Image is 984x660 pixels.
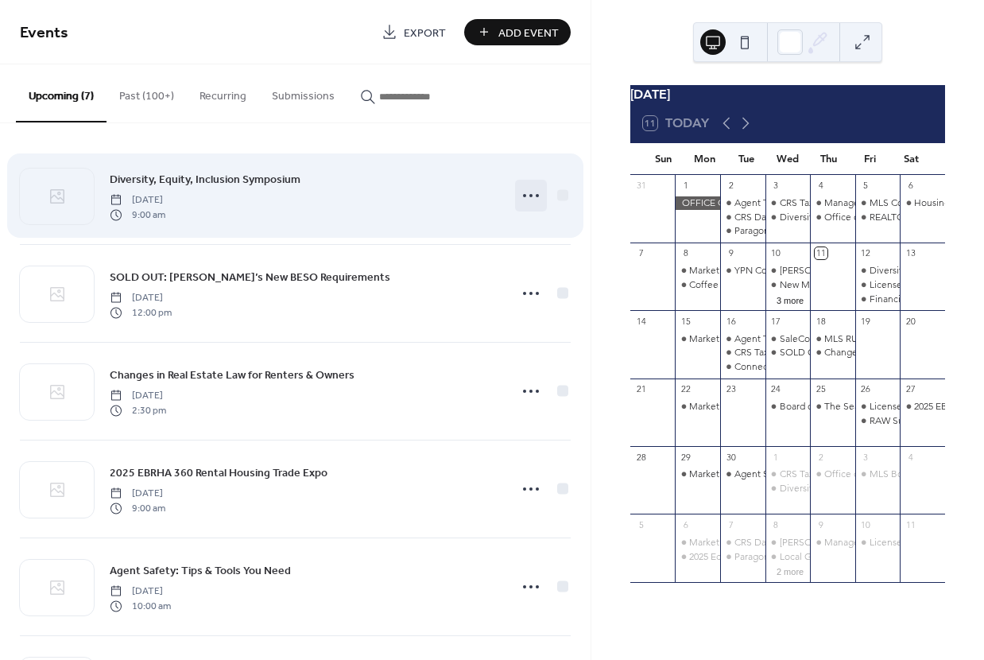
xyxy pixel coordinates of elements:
[110,291,172,305] span: [DATE]
[689,536,776,549] div: Marketing Meetings
[765,400,811,413] div: Board of Directors: Virtual Meeting
[734,468,890,481] div: Agent Safety: Tips & Tools You Need
[110,501,165,515] span: 9:00 am
[464,19,571,45] button: Add Event
[810,211,855,224] div: Office opens at 9:30 - Staff Meeting
[765,550,811,564] div: Local Government Relations Committee Meeting
[815,247,827,259] div: 11
[900,196,945,210] div: Housing Fair 2025
[770,247,782,259] div: 10
[720,550,765,564] div: Paragon Essentials
[905,518,916,530] div: 11
[810,536,855,549] div: Managed Access Training
[770,315,782,327] div: 17
[689,468,776,481] div: Marketing Meetings
[720,224,765,238] div: Paragon Essentials
[810,196,855,210] div: Managed Access Training
[370,19,458,45] a: Export
[689,264,776,278] div: Marketing Meetings
[905,451,916,463] div: 4
[630,85,945,104] div: [DATE]
[675,468,720,481] div: Marketing Meetings
[110,464,327,482] a: 2025 EBRHA 360 Rental Housing Trade Expo
[734,264,842,278] div: YPN Committee Meeting
[860,315,872,327] div: 19
[680,383,692,395] div: 22
[680,315,692,327] div: 15
[720,196,765,210] div: Agent Training Introduction to Supra Showing Management
[824,400,930,413] div: The Search with Paragon
[635,451,647,463] div: 28
[110,389,166,403] span: [DATE]
[860,518,872,530] div: 10
[16,64,107,122] button: Upcoming (7)
[815,518,827,530] div: 9
[765,332,811,346] div: SaleCore MAXIMIZING SALES
[720,360,765,374] div: ConnectMLS Essentials
[770,293,810,306] button: 3 more
[900,400,945,413] div: 2025 EBRHA 360 Rental Housing Trade Expo
[815,315,827,327] div: 18
[680,451,692,463] div: 29
[810,468,855,481] div: Office opens at 9:30 - Staff Meeting
[404,25,446,41] span: Export
[725,383,737,395] div: 23
[770,518,782,530] div: 8
[850,143,891,175] div: Fri
[675,332,720,346] div: Marketing Meetings
[110,305,172,320] span: 12:00 pm
[675,196,720,210] div: OFFICE CLOSED
[780,196,976,210] div: CRS Tax Data Webinar-The Basics and Beyond
[110,193,165,208] span: [DATE]
[110,584,171,599] span: [DATE]
[770,564,810,577] button: 2 more
[110,270,390,286] span: SOLD OUT: [PERSON_NAME]’s New BESO Requirements
[689,400,776,413] div: Marketing Meetings
[780,468,976,481] div: CRS Tax Data Webinar-The Basics and Beyond
[110,403,166,417] span: 2:30 pm
[720,211,765,224] div: CRS Data Webinars-The Basics and Beyond
[824,536,933,549] div: Managed Access Training
[720,332,765,346] div: Agent Training Introduction to Supra Showing Management
[259,64,347,121] button: Submissions
[110,465,327,482] span: 2025 EBRHA 360 Rental Housing Trade Expo
[689,278,799,292] div: Coffee Chat with the MLS
[720,468,765,481] div: Agent Safety: Tips & Tools You Need
[815,383,827,395] div: 25
[905,180,916,192] div: 6
[720,536,765,549] div: CRS Data Webinars-The Basics and Beyond
[734,211,919,224] div: CRS Data Webinars-The Basics and Beyond
[765,264,811,278] div: eKEY® Basic & Professional Training
[680,518,692,530] div: 6
[684,143,726,175] div: Mon
[824,211,976,224] div: Office opens at 9:30 - Staff Meeting
[780,400,928,413] div: Board of Directors: Virtual Meeting
[187,64,259,121] button: Recurring
[870,293,979,306] div: Financial Review Meeting
[810,346,855,359] div: Changes in Real Estate Law for Renters & Owners
[824,196,933,210] div: Managed Access Training
[20,17,68,49] span: Events
[635,247,647,259] div: 7
[680,247,692,259] div: 8
[675,400,720,413] div: Marketing Meetings
[726,143,767,175] div: Tue
[905,315,916,327] div: 20
[855,278,901,292] div: License Renewal Crash Course
[734,550,813,564] div: Paragon Essentials
[815,180,827,192] div: 4
[770,180,782,192] div: 3
[860,451,872,463] div: 3
[725,315,737,327] div: 16
[498,25,559,41] span: Add Event
[905,247,916,259] div: 13
[725,180,737,192] div: 2
[891,143,932,175] div: Sat
[110,599,171,613] span: 10:00 am
[675,550,720,564] div: 2025 Economic Update
[765,196,811,210] div: CRS Tax Data Webinar-The Basics and Beyond
[855,264,901,278] div: Diversity, Equity, Inclusion Symposium
[765,536,811,549] div: eKEY® Basic & Professional Training
[110,172,300,188] span: Diversity, Equity, Inclusion Symposium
